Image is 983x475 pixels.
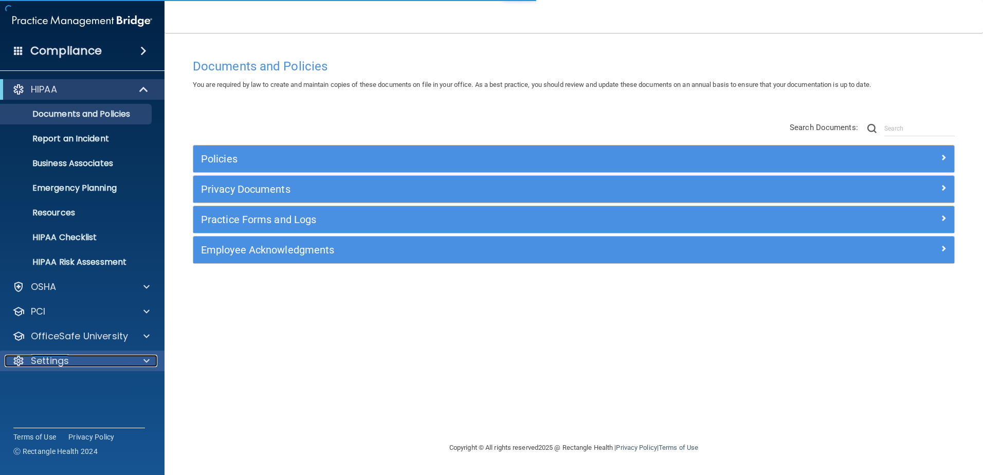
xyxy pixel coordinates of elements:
h5: Policies [201,153,756,165]
a: Privacy Policy [616,444,657,451]
span: Ⓒ Rectangle Health 2024 [13,446,98,456]
span: Search Documents: [790,123,858,132]
img: PMB logo [12,11,152,31]
img: ic-search.3b580494.png [867,124,877,133]
iframe: Drift Widget Chat Controller [805,402,971,443]
a: HIPAA [12,83,149,96]
p: Resources [7,208,147,218]
h5: Privacy Documents [201,184,756,195]
a: Settings [12,355,150,367]
input: Search [884,121,955,136]
p: Settings [31,355,69,367]
h5: Practice Forms and Logs [201,214,756,225]
a: Practice Forms and Logs [201,211,946,228]
p: HIPAA Risk Assessment [7,257,147,267]
h4: Compliance [30,44,102,58]
a: Privacy Documents [201,181,946,197]
h4: Documents and Policies [193,60,955,73]
p: PCI [31,305,45,318]
p: HIPAA Checklist [7,232,147,243]
a: Privacy Policy [68,432,115,442]
a: OSHA [12,281,150,293]
p: Documents and Policies [7,109,147,119]
a: PCI [12,305,150,318]
p: OfficeSafe University [31,330,128,342]
p: Report an Incident [7,134,147,144]
a: Policies [201,151,946,167]
a: Employee Acknowledgments [201,242,946,258]
a: Terms of Use [659,444,698,451]
a: Terms of Use [13,432,56,442]
div: Copyright © All rights reserved 2025 @ Rectangle Health | | [386,431,761,464]
p: Business Associates [7,158,147,169]
p: Emergency Planning [7,183,147,193]
span: You are required by law to create and maintain copies of these documents on file in your office. ... [193,81,871,88]
a: OfficeSafe University [12,330,150,342]
h5: Employee Acknowledgments [201,244,756,255]
p: OSHA [31,281,57,293]
p: HIPAA [31,83,57,96]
